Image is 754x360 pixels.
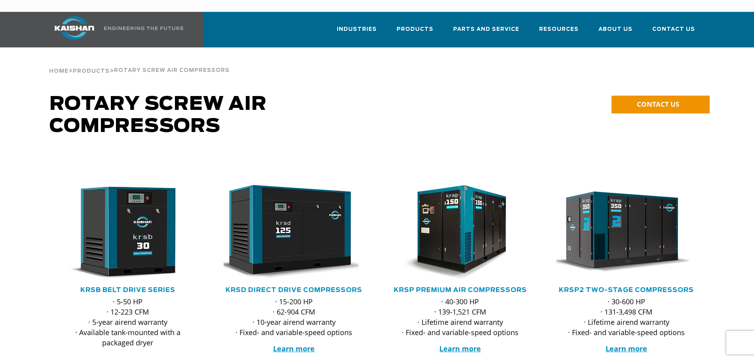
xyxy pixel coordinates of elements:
a: CONTACT US [612,96,710,113]
a: Learn more [606,344,647,353]
span: Parts and Service [453,25,519,34]
a: KRSP Premium Air Compressors [394,287,527,293]
a: Learn more [439,344,481,353]
img: krsp350 [550,185,691,280]
p: · 30-600 HP · 131-3,498 CFM · Lifetime airend warranty · Fixed- and variable-speed options [556,296,697,337]
span: Resources [539,25,579,34]
img: krsd125 [218,185,359,280]
a: Products [397,19,433,46]
span: Rotary Screw Air Compressors [49,95,267,136]
a: Resources [539,19,579,46]
a: Industries [337,19,377,46]
img: krsp150 [384,185,525,280]
p: · 15-200 HP · 62-904 CFM · 10-year airend warranty · Fixed- and variable-speed options [224,296,365,337]
a: Contact Us [652,19,695,46]
a: Kaishan USA [45,12,185,47]
a: KRSB Belt Drive Series [80,287,175,293]
a: About Us [598,19,632,46]
a: KRSD Direct Drive Compressors [226,287,362,293]
a: Home [49,67,68,74]
span: Products [73,69,110,74]
img: Engineering the future [104,26,183,30]
span: Industries [337,25,377,34]
a: Learn more [273,344,315,353]
span: Home [49,69,68,74]
div: krsp350 [556,185,697,280]
p: · 40-300 HP · 139-1,521 CFM · Lifetime airend warranty · Fixed- and variable-speed options [390,296,531,337]
div: krsd125 [224,185,365,280]
img: krsb30 [51,185,192,280]
span: Contact Us [652,25,695,34]
img: kaishan logo [45,16,104,40]
a: KRSP2 Two-Stage Compressors [559,287,694,293]
div: krsb30 [57,185,198,280]
a: Products [73,67,110,74]
span: CONTACT US [637,100,679,109]
a: Parts and Service [453,19,519,46]
span: Products [397,25,433,34]
div: > > [49,47,230,77]
div: krsp150 [390,185,531,280]
span: About Us [598,25,632,34]
span: Rotary Screw Air Compressors [114,68,230,73]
